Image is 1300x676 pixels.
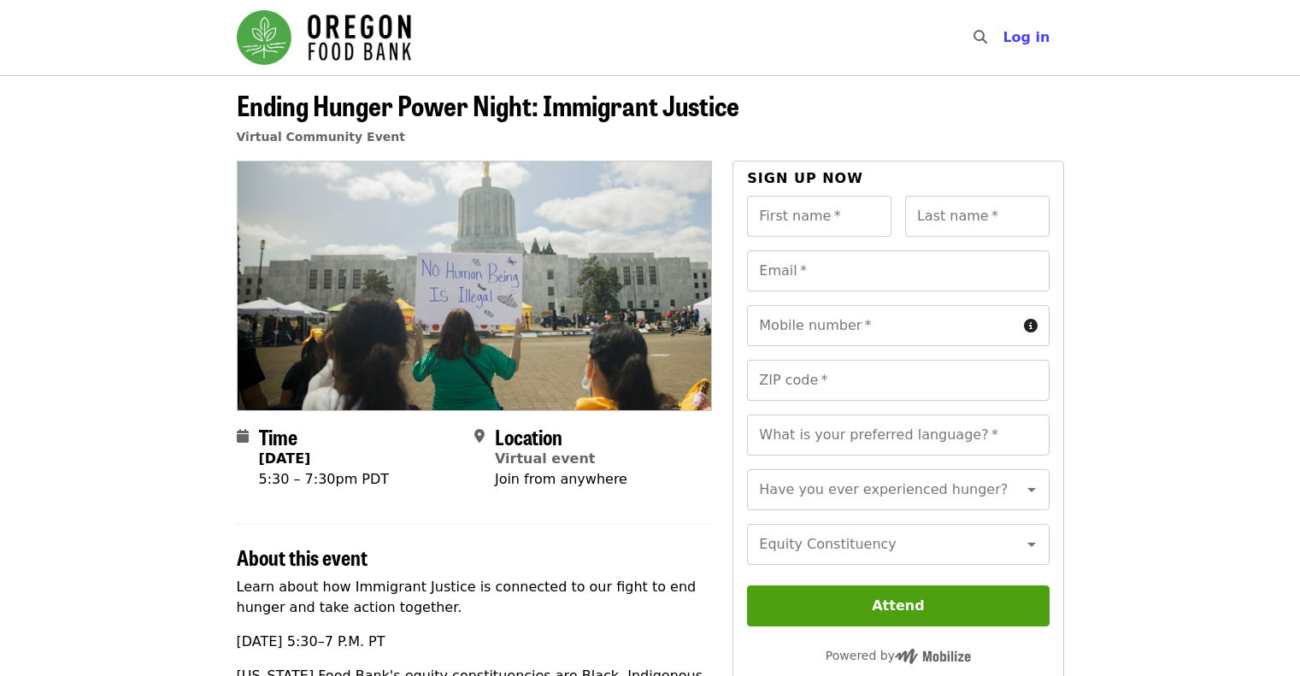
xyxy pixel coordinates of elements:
span: Sign up now [747,170,863,186]
a: Virtual Community Event [237,130,405,144]
input: Search [997,17,1011,58]
a: Virtual event [495,450,596,467]
img: Ending Hunger Power Night: Immigrant Justice organized by Oregon Food Bank [238,162,712,409]
p: Learn about how Immigrant Justice is connected to our fight to end hunger and take action together. [237,577,713,618]
i: circle-info icon [1024,318,1038,334]
span: Join from anywhere [495,471,627,487]
img: Oregon Food Bank - Home [237,10,411,65]
input: First name [747,196,891,237]
p: [DATE] 5:30–7 P.M. PT [237,632,713,652]
i: map-marker-alt icon [474,428,485,444]
i: search icon [974,29,987,45]
strong: [DATE] [259,450,311,467]
button: Open [1020,478,1044,502]
input: Email [747,250,1049,291]
button: Open [1020,532,1044,556]
input: Last name [905,196,1050,237]
div: 5:30 – 7:30pm PDT [259,469,390,490]
button: Attend [747,585,1049,626]
span: About this event [237,542,368,572]
span: Ending Hunger Power Night: Immigrant Justice [237,85,739,125]
span: Location [495,421,562,451]
button: Log in [989,21,1063,55]
img: Powered by Mobilize [895,649,971,664]
input: Mobile number [747,305,1016,346]
input: ZIP code [747,360,1049,401]
input: What is your preferred language? [747,414,1049,456]
span: Powered by [826,649,971,662]
span: Log in [1003,29,1050,45]
i: calendar icon [237,428,249,444]
span: Time [259,421,297,451]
